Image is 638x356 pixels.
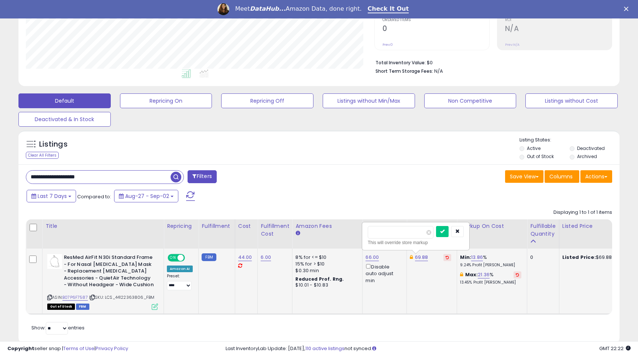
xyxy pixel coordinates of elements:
[96,345,128,352] a: Privacy Policy
[168,255,178,261] span: ON
[366,263,401,284] div: Disable auto adjust min
[460,222,524,230] div: Markup on Cost
[460,254,471,261] b: Min:
[167,222,195,230] div: Repricing
[39,139,68,150] h5: Listings
[217,3,229,15] img: Profile image for Georgie
[226,345,631,352] div: Last InventoryLab Update: [DATE], not synced.
[188,170,216,183] button: Filters
[7,345,128,352] div: seller snap | |
[375,68,433,74] b: Short Term Storage Fees:
[577,145,605,151] label: Deactivated
[460,254,521,268] div: %
[184,255,196,261] span: OFF
[525,93,618,108] button: Listings without Cost
[505,18,612,22] span: ROI
[18,112,111,127] button: Deactivated & In Stock
[465,271,478,278] b: Max:
[47,304,75,310] span: All listings that are currently out of stock and unavailable for purchase on Amazon
[562,254,596,261] b: Listed Price:
[530,254,553,261] div: 0
[63,345,95,352] a: Terms of Use
[202,253,216,261] small: FBM
[562,222,626,230] div: Listed Price
[261,254,271,261] a: 6.00
[471,254,483,261] a: 13.86
[460,271,521,285] div: %
[89,294,154,300] span: | SKU: LCS_44122363806_FBM
[295,230,300,237] small: Amazon Fees.
[295,267,357,274] div: $0.30 min
[460,263,521,268] p: 9.24% Profit [PERSON_NAME]
[505,170,543,183] button: Save View
[478,271,490,278] a: 21.36
[323,93,415,108] button: Listings without Min/Max
[415,254,428,261] a: 69.88
[120,93,212,108] button: Repricing On
[527,153,554,160] label: Out of Stock
[45,222,161,230] div: Title
[599,345,631,352] span: 2025-09-10 22:22 GMT
[295,261,357,267] div: 15% for > $10
[26,152,59,159] div: Clear All Filters
[457,219,527,249] th: The percentage added to the cost of goods (COGS) that forms the calculator for Min & Max prices.
[295,276,344,282] b: Reduced Prof. Rng.
[505,24,612,34] h2: N/A
[460,280,521,285] p: 13.45% Profit [PERSON_NAME]
[366,254,379,261] a: 66.00
[434,68,443,75] span: N/A
[549,173,573,180] span: Columns
[295,222,359,230] div: Amazon Fees
[424,93,517,108] button: Non Competitive
[295,282,357,288] div: $10.01 - $10.83
[47,254,158,309] div: ASIN:
[221,93,313,108] button: Repricing Off
[624,7,631,11] div: Close
[519,137,619,144] p: Listing States:
[167,274,193,290] div: Preset:
[76,304,89,310] span: FBM
[238,254,252,261] a: 44.00
[38,192,67,200] span: Last 7 Days
[368,5,409,13] a: Check It Out
[383,18,489,22] span: Ordered Items
[125,192,169,200] span: Aug-27 - Sep-02
[553,209,612,216] div: Displaying 1 to 1 of 1 items
[47,254,62,269] img: 21z8Pbms0jL._SL40_.jpg
[235,5,362,13] div: Meet Amazon Data, done right.
[375,59,426,66] b: Total Inventory Value:
[64,254,154,290] b: ResMed AirFit N30i Standard Frame - For Nasal [MEDICAL_DATA] Mask - Replacement [MEDICAL_DATA] Ac...
[305,345,344,352] a: 110 active listings
[383,42,393,47] small: Prev: 0
[505,42,519,47] small: Prev: N/A
[62,294,88,301] a: B07P6F7587
[7,345,34,352] strong: Copyright
[261,222,289,238] div: Fulfillment Cost
[167,266,193,272] div: Amazon AI
[580,170,612,183] button: Actions
[375,58,607,66] li: $0
[18,93,111,108] button: Default
[31,324,85,331] span: Show: entries
[562,254,624,261] div: $69.88
[383,24,489,34] h2: 0
[530,222,556,238] div: Fulfillable Quantity
[527,145,541,151] label: Active
[368,239,464,246] div: This will override store markup
[295,254,357,261] div: 8% for <= $10
[27,190,76,202] button: Last 7 Days
[114,190,178,202] button: Aug-27 - Sep-02
[77,193,111,200] span: Compared to:
[202,222,231,230] div: Fulfillment
[250,5,286,12] i: DataHub...
[238,222,255,230] div: Cost
[577,153,597,160] label: Archived
[545,170,579,183] button: Columns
